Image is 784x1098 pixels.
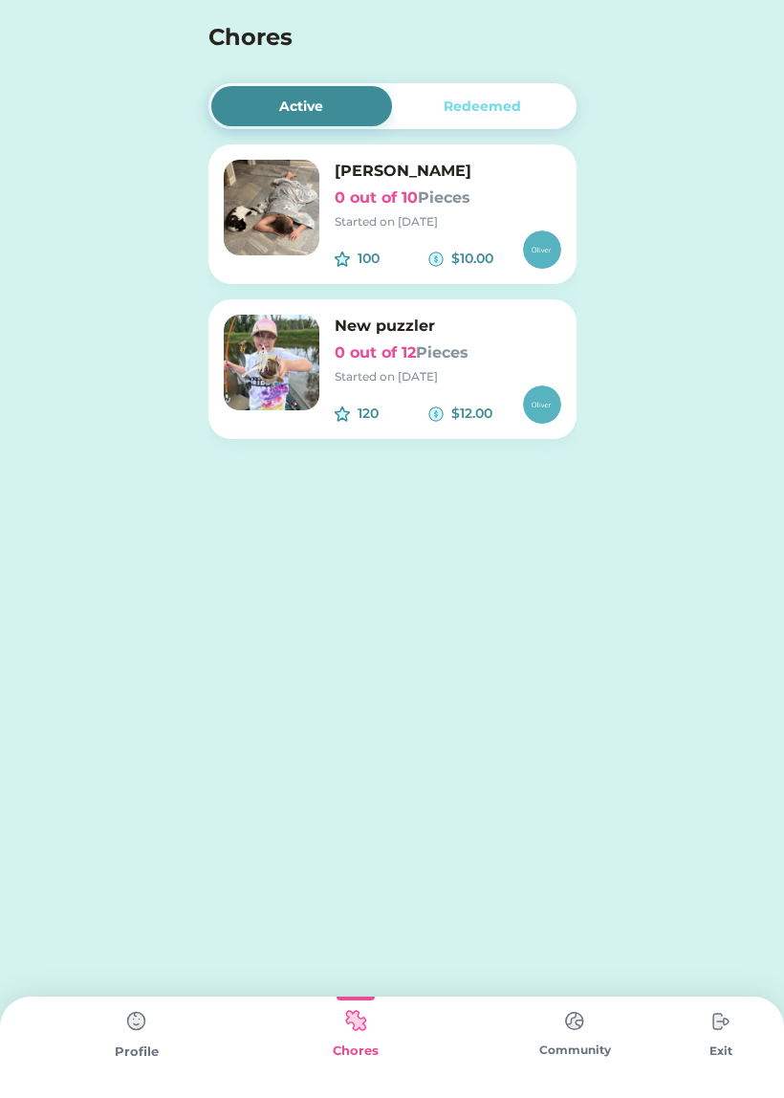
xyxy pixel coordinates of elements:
[27,1043,246,1062] div: Profile
[416,343,468,362] font: Pieces
[702,1002,740,1041] img: type%3Dchores%2C%20state%3Ddefault.svg
[279,97,323,117] div: Active
[337,1002,375,1040] img: type%3Dkids%2C%20state%3Dselected.svg
[208,20,525,55] h4: Chores
[428,406,444,422] img: money-cash-dollar-coin--accounting-billing-payment-cash-coin-currency-money-finance.svg
[224,160,319,255] img: image.png
[444,97,521,117] div: Redeemed
[335,341,561,364] h6: 0 out of 12
[418,188,470,207] font: Pieces
[335,252,350,267] img: interface-favorite-star--reward-rating-rate-social-star-media-favorite-like-stars.svg
[358,404,429,424] div: 120
[335,368,561,385] div: Started on [DATE]
[335,406,350,422] img: interface-favorite-star--reward-rating-rate-social-star-media-favorite-like-stars.svg
[555,1002,594,1040] img: type%3Dchores%2C%20state%3Ddefault.svg
[451,404,523,424] div: $12.00
[466,1042,685,1059] div: Community
[335,187,561,209] h6: 0 out of 10
[224,315,319,410] img: image.png
[335,213,561,231] div: Started on [DATE]
[246,1042,465,1061] div: Chores
[685,1043,757,1060] div: Exit
[358,249,429,269] div: 100
[428,252,444,267] img: money-cash-dollar-coin--accounting-billing-payment-cash-coin-currency-money-finance.svg
[118,1002,156,1041] img: type%3Dchores%2C%20state%3Ddefault.svg
[451,249,523,269] div: $10.00
[335,315,561,338] h6: New puzzler
[335,160,561,183] h6: [PERSON_NAME]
